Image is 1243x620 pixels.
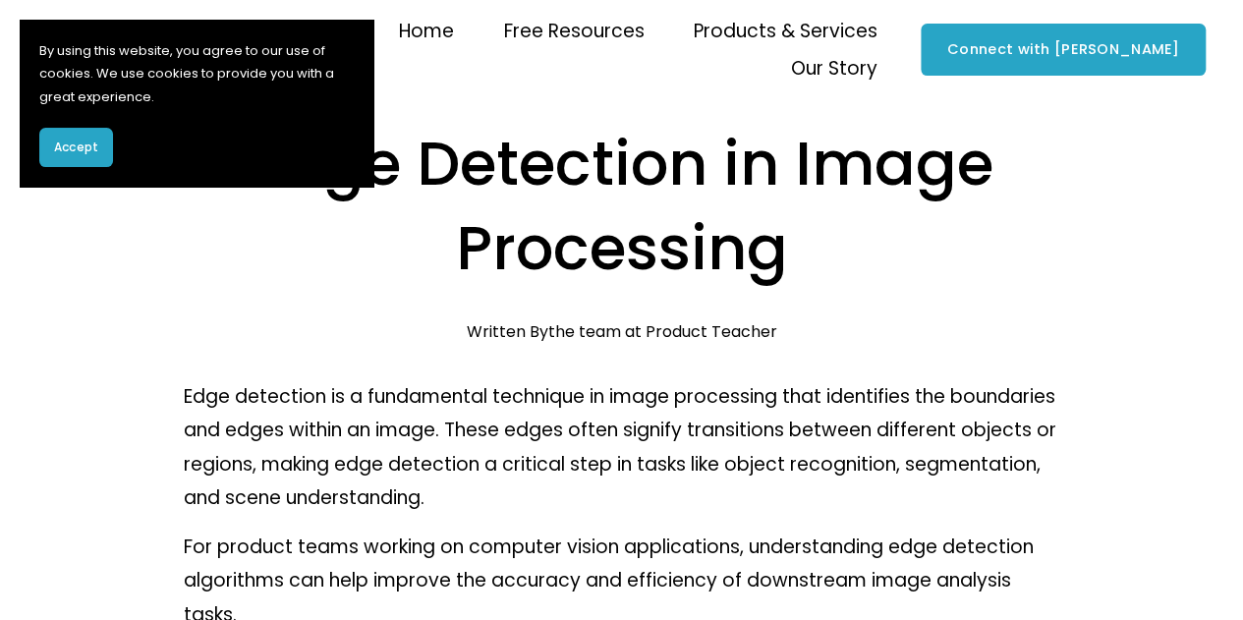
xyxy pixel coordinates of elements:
[694,15,877,48] span: Products & Services
[184,380,1060,515] p: Edge detection is a fundamental technique in image processing that identifies the boundaries and ...
[39,128,113,167] button: Accept
[791,50,877,87] a: folder dropdown
[503,13,644,50] a: folder dropdown
[39,39,354,108] p: By using this website, you agree to our use of cookies. We use cookies to provide you with a grea...
[791,52,877,85] span: Our Story
[20,20,373,187] section: Cookie banner
[467,322,777,341] div: Written By
[399,13,454,50] a: Home
[503,15,644,48] span: Free Resources
[548,320,777,343] a: the team at Product Teacher
[921,24,1206,76] a: Connect with [PERSON_NAME]
[184,122,1060,291] h1: Edge Detection in Image Processing
[694,13,877,50] a: folder dropdown
[54,139,98,156] span: Accept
